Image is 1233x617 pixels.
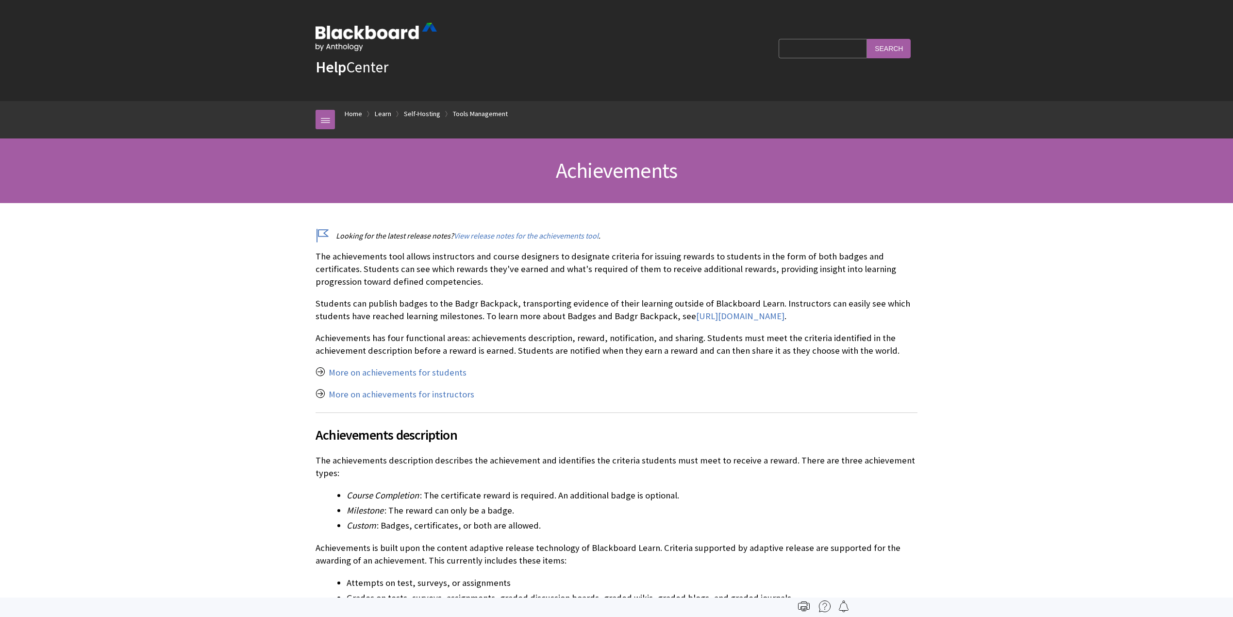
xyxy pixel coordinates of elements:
a: More on achievements for instructors [329,389,474,400]
a: Home [345,108,362,120]
img: More help [819,600,831,612]
p: The achievements description describes the achievement and identifies the criteria students must ... [316,454,917,480]
li: Attempts on test, surveys, or assignments [347,576,917,590]
img: Blackboard by Anthology [316,23,437,51]
h2: Achievements description [316,412,917,445]
a: HelpCenter [316,57,388,77]
a: Learn [375,108,391,120]
a: Tools Management [453,108,508,120]
input: Search [867,39,911,58]
span: Course Completion [347,490,419,501]
img: Follow this page [838,600,850,612]
p: Achievements is built upon the content adaptive release technology of Blackboard Learn. Criteria ... [316,542,917,567]
span: Custom [347,520,376,531]
a: View release notes for the achievements tool [454,231,599,241]
li: : The certificate reward is required. An additional badge is optional. [347,489,917,502]
a: [URL][DOMAIN_NAME] [696,310,784,322]
li: Grades on tests, surveys, assignments, graded discussion boards, graded wikis, graded blogs, and ... [347,591,917,605]
strong: Help [316,57,346,77]
img: Print [798,600,810,612]
p: Looking for the latest release notes? . [316,230,917,241]
p: Achievements has four functional areas: achievements description, reward, notification, and shari... [316,332,917,357]
li: : Badges, certificates, or both are allowed. [347,519,917,532]
a: Self-Hosting [404,108,440,120]
span: Achievements [556,157,677,184]
li: : The reward can only be a badge. [347,504,917,517]
span: Milestone [347,505,383,516]
p: The achievements tool allows instructors and course designers to designate criteria for issuing r... [316,250,917,289]
p: Students can publish badges to the Badgr Backpack, transporting evidence of their learning outsid... [316,297,917,323]
a: More on achievements for students [329,367,467,378]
